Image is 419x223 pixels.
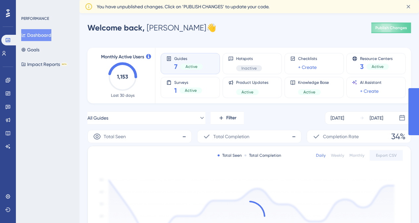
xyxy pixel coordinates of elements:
div: PERFORMANCE [21,16,49,21]
span: Product Updates [236,80,268,85]
div: BETA [61,63,67,66]
span: You have unpublished changes. Click on ‘PUBLISH CHANGES’ to update your code. [97,3,269,11]
span: Active [185,64,197,69]
span: Active [303,89,315,95]
div: [PERSON_NAME] 👋 [87,23,216,33]
span: Publish Changes [375,25,407,30]
span: - [182,131,186,142]
button: Goals [21,44,39,56]
span: Filter [226,114,236,122]
span: 34% [391,131,405,142]
span: 7 [174,62,178,71]
span: Completion Rate [323,133,359,140]
div: [DATE] [370,114,383,122]
span: Resource Centers [360,56,393,61]
button: Export CSV [370,150,403,161]
span: Total Seen [104,133,126,140]
span: Welcome back, [87,23,145,32]
span: Export CSV [376,153,397,158]
span: Total Completion [213,133,249,140]
button: Dashboard [21,29,51,41]
span: Inactive [241,66,257,71]
iframe: UserGuiding AI Assistant Launcher [391,197,411,217]
div: Total Seen [218,153,242,158]
span: Active [372,64,384,69]
span: Guides [174,56,203,61]
span: - [292,131,296,142]
button: All Guides [87,111,205,125]
span: Last 30 days [111,93,134,98]
span: 3 [360,62,364,71]
button: Impact ReportsBETA [21,58,67,70]
a: + Create [298,63,317,71]
div: Weekly [331,153,344,158]
span: Surveys [174,80,202,84]
span: AI Assistant [360,80,382,85]
a: + Create [360,87,379,95]
span: All Guides [87,114,108,122]
span: Active [241,89,253,95]
text: 1,153 [117,74,128,80]
button: Filter [211,111,244,125]
span: Hotspots [236,56,262,61]
span: Monthly Active Users [101,53,144,61]
span: Active [185,88,197,93]
div: [DATE] [331,114,344,122]
div: Daily [316,153,326,158]
div: Monthly [349,153,364,158]
button: Publish Changes [371,23,411,33]
div: Total Completion [244,153,281,158]
span: Checklists [298,56,317,61]
span: 1 [174,86,177,95]
span: Knowledge Base [298,80,329,85]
